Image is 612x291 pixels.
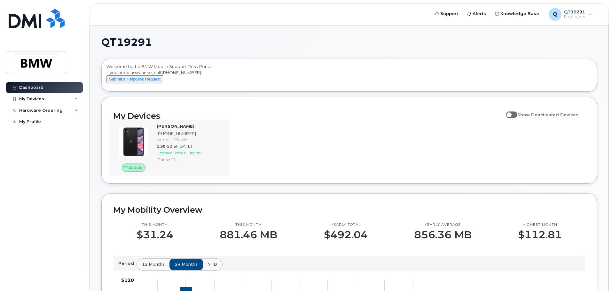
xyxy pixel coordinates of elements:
input: Show Deactivated Devices [506,109,511,114]
h2: My Devices [113,111,503,121]
p: Yearly average [414,222,472,227]
div: [PHONE_NUMBER] [157,131,223,137]
div: Carrier: T-Mobile [157,136,223,142]
p: $31.24 [137,229,173,241]
span: 1.30 GB [157,144,172,149]
p: Highest month [518,222,562,227]
div: iPhone 11 [157,157,223,162]
p: $492.04 [324,229,368,241]
span: Show Deactivated Devices [517,112,578,117]
iframe: Messenger Launcher [584,263,607,286]
p: This month [220,222,277,227]
p: This month [137,222,173,227]
p: 856.36 MB [414,229,472,241]
span: at [DATE] [174,144,192,149]
img: iPhone_11.jpg [118,126,149,157]
p: 881.46 MB [220,229,277,241]
span: YTD [208,261,217,267]
p: $112.81 [518,229,562,241]
h2: My Mobility Overview [113,205,585,215]
span: Upgrade Status: [157,150,186,155]
strong: [PERSON_NAME] [157,124,194,129]
a: Active[PERSON_NAME][PHONE_NUMBER]Carrier: T-Mobile1.30 GBat [DATE]Upgrade Status:EligibleiPhone 11 [113,123,225,172]
span: Active [129,165,143,171]
tspan: $120 [121,277,134,283]
p: Yearly total [324,222,368,227]
a: Submit a Helpdesk Request [106,76,163,81]
p: Period [118,260,137,266]
span: QT19291 [101,37,152,47]
button: Submit a Helpdesk Request [106,75,163,83]
span: Eligible [187,150,201,155]
span: 12 months [142,261,165,267]
div: Welcome to the BMW Mobile Support Desk Portal If you need assistance, call [PHONE_NUMBER]. [106,64,592,89]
